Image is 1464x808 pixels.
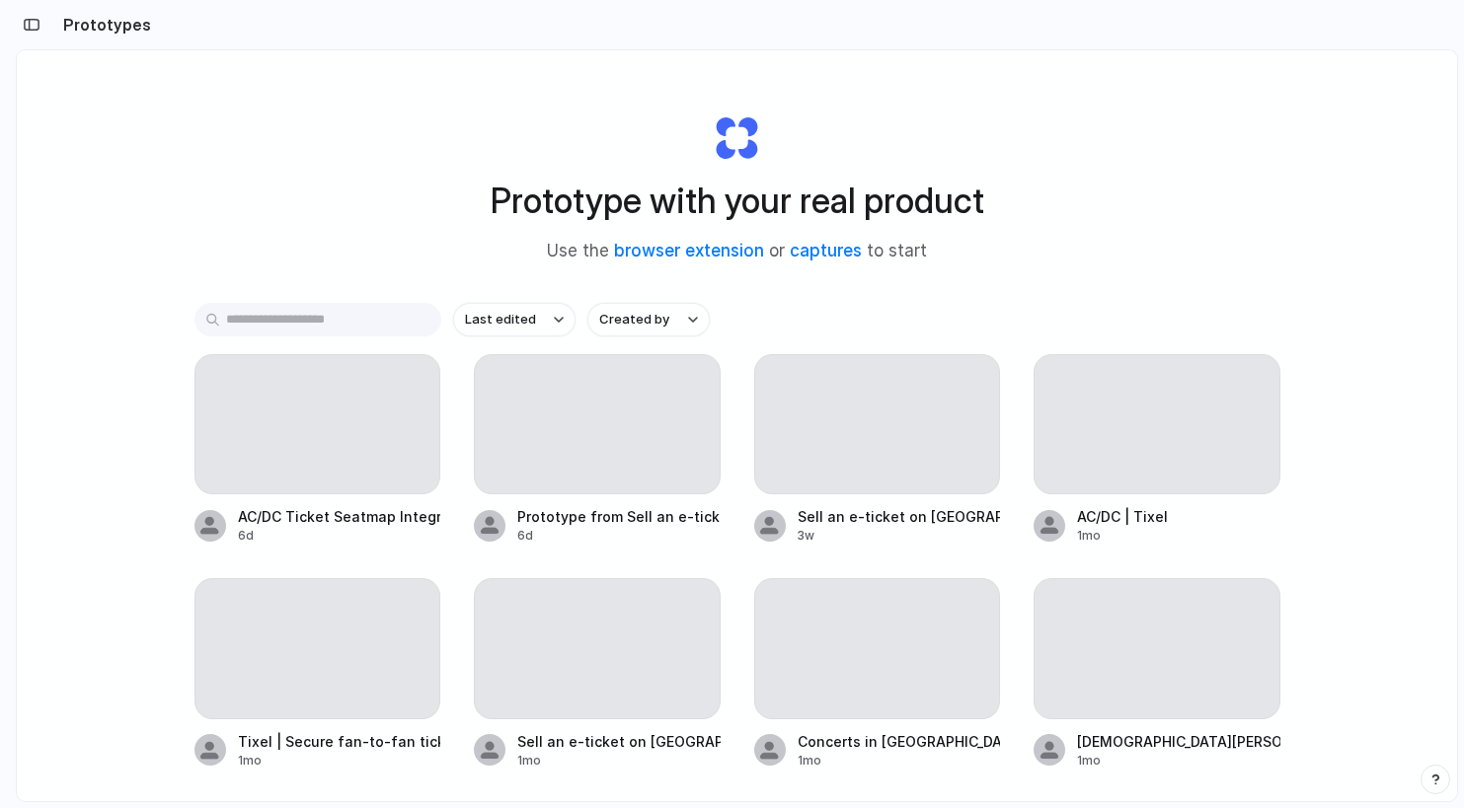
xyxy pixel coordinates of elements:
[547,239,927,264] span: Use the or to start
[614,241,764,260] a: browser extension
[453,303,576,336] button: Last edited
[517,731,721,752] div: Sell an e-ticket on [GEOGRAPHIC_DATA] | [GEOGRAPHIC_DATA]
[790,241,862,260] a: captures
[238,731,441,752] div: Tixel | Secure fan-to-fan ticket resale to live events
[465,310,536,330] span: Last edited
[238,752,441,770] div: 1mo
[599,310,669,330] span: Created by
[517,752,721,770] div: 1mo
[798,731,1001,752] div: Concerts in [GEOGRAPHIC_DATA] | [GEOGRAPHIC_DATA]
[491,175,984,227] h1: Prototype with your real product
[238,527,441,545] div: 6d
[754,578,1001,769] a: Concerts in [GEOGRAPHIC_DATA] | [GEOGRAPHIC_DATA]1mo
[474,578,721,769] a: Sell an e-ticket on [GEOGRAPHIC_DATA] | [GEOGRAPHIC_DATA]1mo
[798,527,1001,545] div: 3w
[55,13,151,37] h2: Prototypes
[587,303,710,336] button: Created by
[194,354,441,545] a: AC/DC Ticket Seatmap Integration6d
[798,506,1001,527] div: Sell an e-ticket on [GEOGRAPHIC_DATA] | [GEOGRAPHIC_DATA]
[517,506,721,527] div: Prototype from Sell an e-ticket on [GEOGRAPHIC_DATA] | [GEOGRAPHIC_DATA]
[194,578,441,769] a: Tixel | Secure fan-to-fan ticket resale to live events1mo
[1034,354,1280,545] a: AC/DC | Tixel1mo
[238,506,441,527] div: AC/DC Ticket Seatmap Integration
[517,527,721,545] div: 6d
[1077,506,1168,527] div: AC/DC | Tixel
[1077,731,1280,752] div: [DEMOGRAPHIC_DATA][PERSON_NAME] | Tixel
[798,752,1001,770] div: 1mo
[754,354,1001,545] a: Sell an e-ticket on [GEOGRAPHIC_DATA] | [GEOGRAPHIC_DATA]3w
[1034,578,1280,769] a: [DEMOGRAPHIC_DATA][PERSON_NAME] | Tixel1mo
[1077,527,1168,545] div: 1mo
[1077,752,1280,770] div: 1mo
[474,354,721,545] a: Prototype from Sell an e-ticket on [GEOGRAPHIC_DATA] | [GEOGRAPHIC_DATA]6d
